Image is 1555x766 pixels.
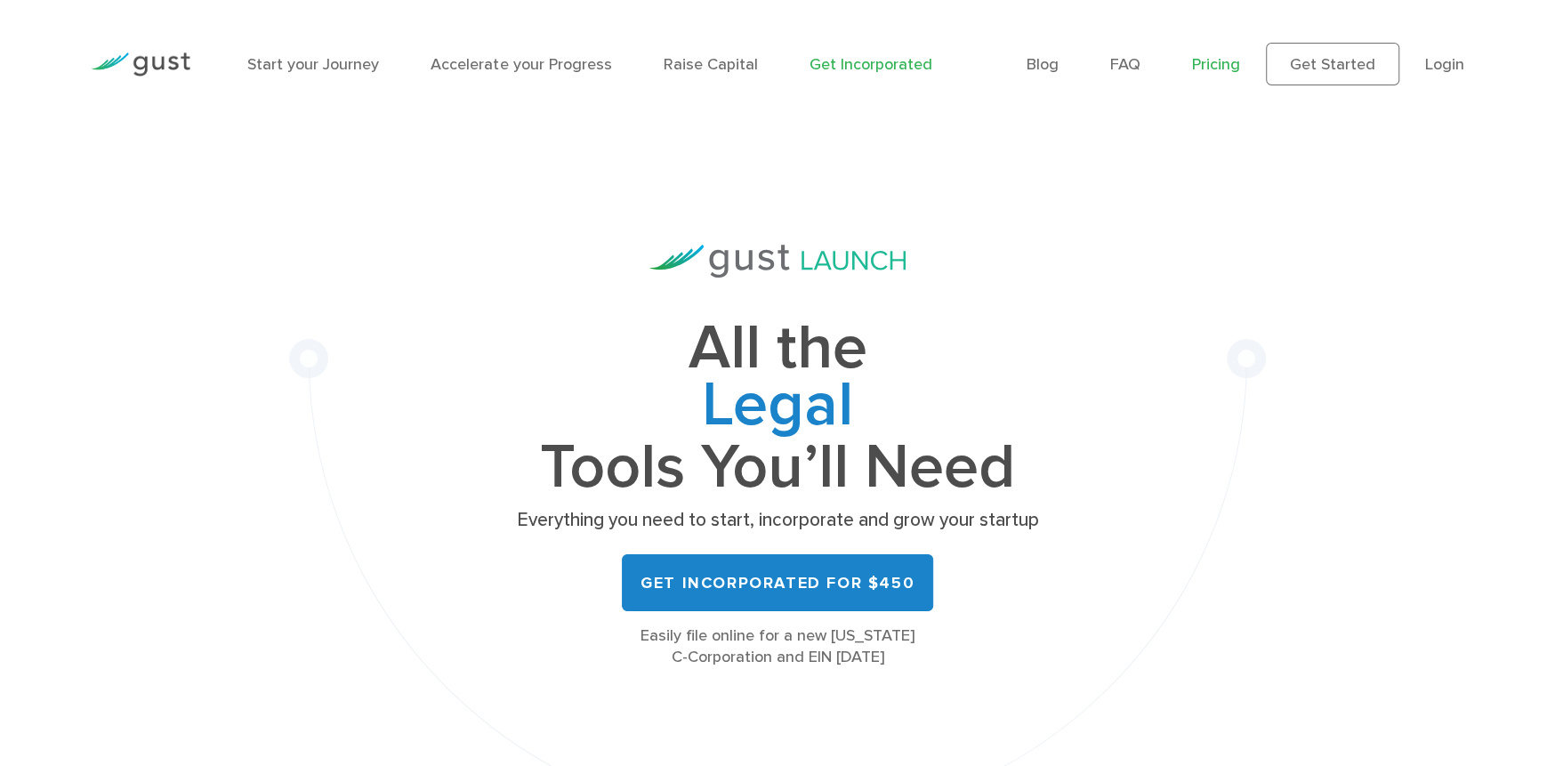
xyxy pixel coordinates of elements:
a: Get Incorporated [809,55,931,74]
img: Gust Logo [91,52,190,77]
a: Blog [1027,55,1059,74]
span: Legal [511,377,1044,439]
a: Start your Journey [247,55,379,74]
a: Get Incorporated for $450 [622,554,933,611]
div: Easily file online for a new [US_STATE] C-Corporation and EIN [DATE] [511,625,1044,668]
a: Raise Capital [663,55,757,74]
p: Everything you need to start, incorporate and grow your startup [511,508,1044,533]
a: Accelerate your Progress [431,55,611,74]
a: Pricing [1192,55,1240,74]
a: Login [1425,55,1464,74]
a: FAQ [1110,55,1140,74]
h1: All the Tools You’ll Need [511,320,1044,496]
img: Gust Launch Logo [649,245,906,278]
a: Get Started [1266,43,1399,85]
